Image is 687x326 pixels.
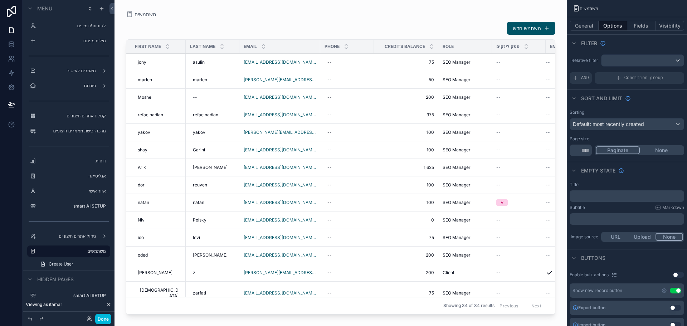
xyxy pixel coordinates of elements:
[546,200,550,205] span: --
[244,59,316,65] a: [EMAIL_ADDRESS][DOMAIN_NAME]
[546,94,550,100] span: --
[138,130,150,135] span: yakov
[570,234,598,240] label: Image source
[546,217,550,223] span: --
[244,290,316,296] a: [EMAIL_ADDRESS][DOMAIN_NAME]
[378,235,434,240] span: 75
[39,203,106,209] label: smart AI SETUP
[193,252,228,258] span: [PERSON_NAME]
[126,11,156,18] a: משתמשים
[546,182,550,188] span: --
[443,130,488,135] a: SEO Manager
[325,214,370,226] a: --
[327,94,332,100] div: --
[39,38,106,44] a: מילות מפתח
[39,68,96,74] a: מאמרים לאישור
[26,302,62,307] span: Viewing as itamar
[244,94,316,100] a: [EMAIL_ADDRESS][DOMAIN_NAME]
[581,167,615,174] span: Empty state
[244,235,316,240] a: [EMAIL_ADDRESS][DOMAIN_NAME]
[244,112,316,118] a: [EMAIL_ADDRESS][DOMAIN_NAME]
[496,270,541,276] a: --
[138,77,152,83] span: marlen
[193,130,205,135] span: yakov
[546,112,550,118] span: --
[39,293,106,298] a: smart AI SETUP
[138,147,147,153] span: shay
[193,59,205,65] span: asulin
[378,130,434,135] a: 100
[501,199,503,206] div: V
[37,5,52,12] span: Menu
[443,182,471,188] span: SEO Manager
[546,59,597,65] a: --
[327,59,332,65] div: --
[325,162,370,173] a: --
[135,144,181,156] a: shay
[135,11,156,18] span: משתמשים
[325,57,370,68] a: --
[443,235,488,240] a: SEO Manager
[546,112,597,118] a: --
[546,252,550,258] span: --
[496,217,501,223] span: --
[135,162,181,173] a: Arik
[385,44,425,49] span: Credits balance
[244,147,316,153] a: [EMAIL_ADDRESS][DOMAIN_NAME]
[570,21,599,31] button: General
[378,77,434,83] span: 50
[443,94,471,100] span: SEO Manager
[496,147,501,153] span: --
[244,44,257,49] span: Email
[244,217,316,223] a: [EMAIL_ADDRESS][DOMAIN_NAME]
[496,59,501,65] span: --
[378,59,434,65] span: 75
[244,130,316,135] a: [PERSON_NAME][EMAIL_ADDRESS][DOMAIN_NAME]
[546,77,597,83] a: --
[378,200,434,205] a: 100
[496,252,541,258] a: --
[443,59,471,65] span: SEO Manager
[546,165,550,170] span: --
[443,235,471,240] span: SEO Manager
[570,205,585,210] label: Subtitle
[190,109,235,121] a: refaelnadlan
[546,200,597,205] a: --
[570,213,684,225] div: scrollable content
[39,83,96,89] label: פורסם
[95,314,111,324] button: Done
[138,270,172,276] span: [PERSON_NAME]
[496,235,501,240] span: --
[546,182,597,188] a: --
[443,147,488,153] a: SEO Manager
[507,22,555,35] a: משתמש חדש
[443,217,488,223] a: SEO Manager
[496,199,541,206] a: V
[546,94,597,100] a: --
[570,110,584,115] label: Sorting
[546,290,597,296] a: --
[578,305,605,311] span: Export button
[378,94,434,100] a: 200
[546,290,550,296] span: --
[190,127,235,138] a: yakov
[135,249,181,261] a: oded
[39,113,106,119] label: קטלוג אתרים חיצוניים
[193,147,205,153] span: Garini
[640,146,683,154] button: None
[327,270,332,276] div: --
[135,44,161,49] span: First name
[655,205,684,210] a: Markdown
[378,290,434,296] a: 75
[496,290,501,296] span: --
[244,252,316,258] a: [EMAIL_ADDRESS][DOMAIN_NAME]
[546,147,550,153] span: --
